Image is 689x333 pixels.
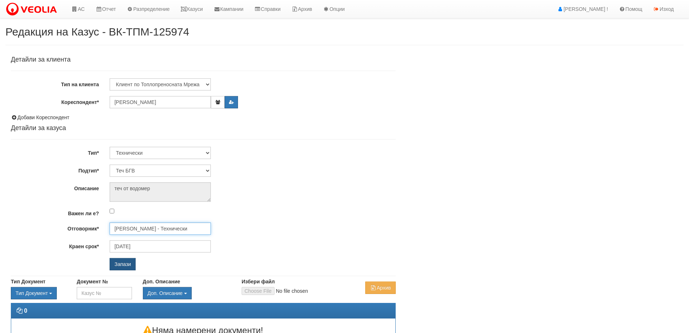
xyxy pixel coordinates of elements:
[5,182,104,192] label: Описание
[110,258,136,270] input: Запази
[242,278,275,285] label: Избери файл
[143,287,192,299] button: Доп. Описание
[365,282,395,294] button: Архив
[11,287,57,299] button: Тип Документ
[11,287,66,299] div: Двоен клик, за изчистване на избраната стойност.
[143,287,231,299] div: Двоен клик, за изчистване на избраната стойност.
[11,278,46,285] label: Тип Документ
[148,290,183,296] span: Доп. Описание
[5,2,60,17] img: VeoliaLogo.png
[24,308,27,314] strong: 0
[110,222,211,235] input: Търсене по Име / Имейл
[11,114,396,121] div: Добави Кореспондент
[77,278,108,285] label: Документ №
[16,290,48,296] span: Тип Документ
[110,182,211,202] textarea: теч от водомер
[5,165,104,174] label: Подтип*
[5,222,104,232] label: Отговорник*
[110,96,211,108] input: ЕГН/Име/Адрес/Аб.№/Парт.№/Тел./Email
[77,287,132,299] input: Казус №
[5,26,684,38] h2: Редакция на Казус - ВК-ТПМ-125974
[5,96,104,106] label: Кореспондент*
[143,278,180,285] label: Доп. Описание
[11,56,396,63] h4: Детайли за клиента
[5,240,104,250] label: Краен срок*
[11,125,396,132] h4: Детайли за казуса
[5,78,104,88] label: Тип на клиента
[5,207,104,217] label: Важен ли е?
